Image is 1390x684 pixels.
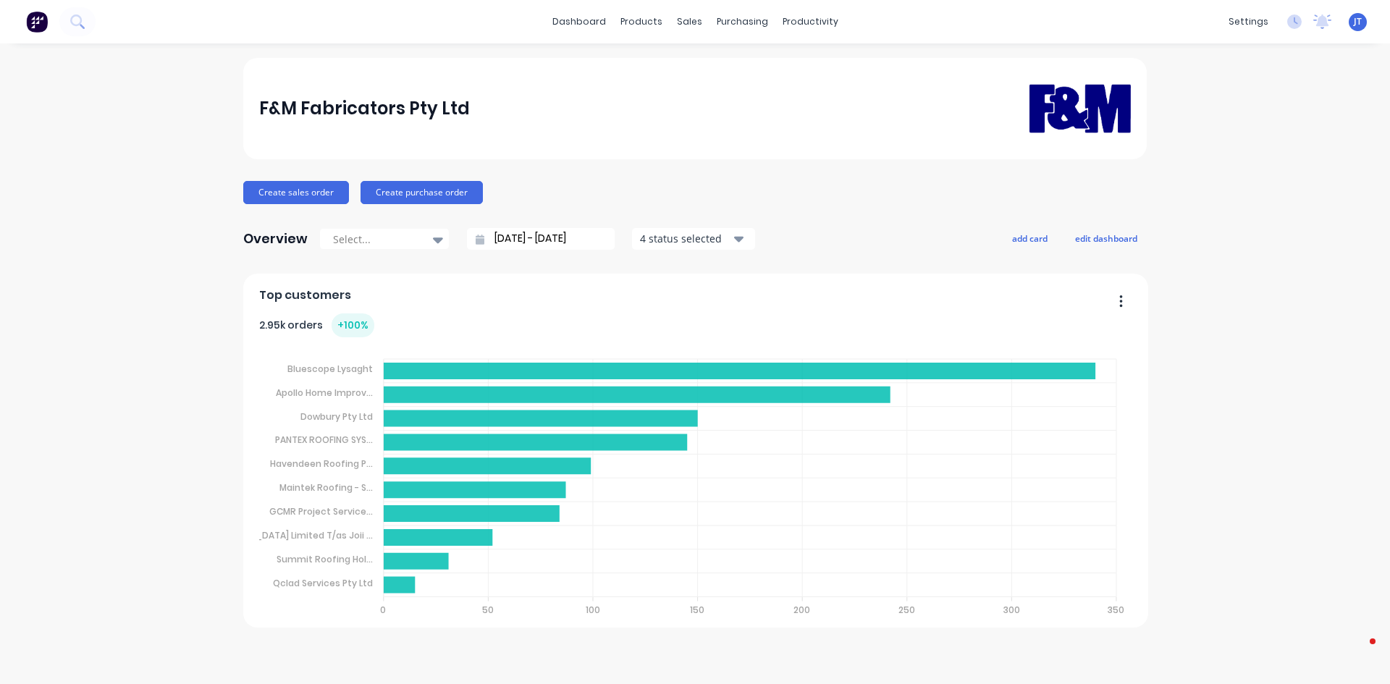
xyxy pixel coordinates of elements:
div: F&M Fabricators Pty Ltd [259,94,470,123]
tspan: GCMR Project Service... [269,505,373,518]
div: purchasing [709,11,775,33]
tspan: Qclad Services Pty Ltd [273,577,373,589]
tspan: 250 [899,604,916,616]
tspan: Bluescope Lysaght [287,363,373,375]
tspan: Maintek Roofing - S... [279,481,373,494]
img: F&M Fabricators Pty Ltd [1029,63,1131,153]
iframe: Intercom live chat [1341,635,1376,670]
tspan: 350 [1108,604,1125,616]
div: sales [670,11,709,33]
tspan: 200 [794,604,811,616]
div: + 100 % [332,313,374,337]
div: Overview [243,224,308,253]
tspan: 150 [690,604,704,616]
button: add card [1003,229,1057,248]
button: edit dashboard [1066,229,1147,248]
button: 4 status selected [632,228,755,250]
div: products [613,11,670,33]
span: Top customers [259,287,351,304]
span: JT [1354,15,1362,28]
div: settings [1221,11,1276,33]
div: productivity [775,11,846,33]
div: 4 status selected [640,231,731,246]
tspan: PANTEX ROOFING SYS... [275,434,373,446]
div: 2.95k orders [259,313,374,337]
tspan: 50 [482,604,494,616]
tspan: 300 [1003,604,1020,616]
button: Create sales order [243,181,349,204]
a: dashboard [545,11,613,33]
tspan: Summit Roofing Hol... [277,553,373,565]
tspan: Havendeen Roofing P... [270,457,373,470]
button: Create purchase order [361,181,483,204]
tspan: Dowbury Pty Ltd [300,410,373,422]
tspan: Apollo Home Improv... [276,387,373,399]
tspan: [DEMOGRAPHIC_DATA] Limited T/as Joii ... [189,529,373,541]
tspan: 0 [380,604,386,616]
img: Factory [26,11,48,33]
tspan: 100 [586,604,600,616]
